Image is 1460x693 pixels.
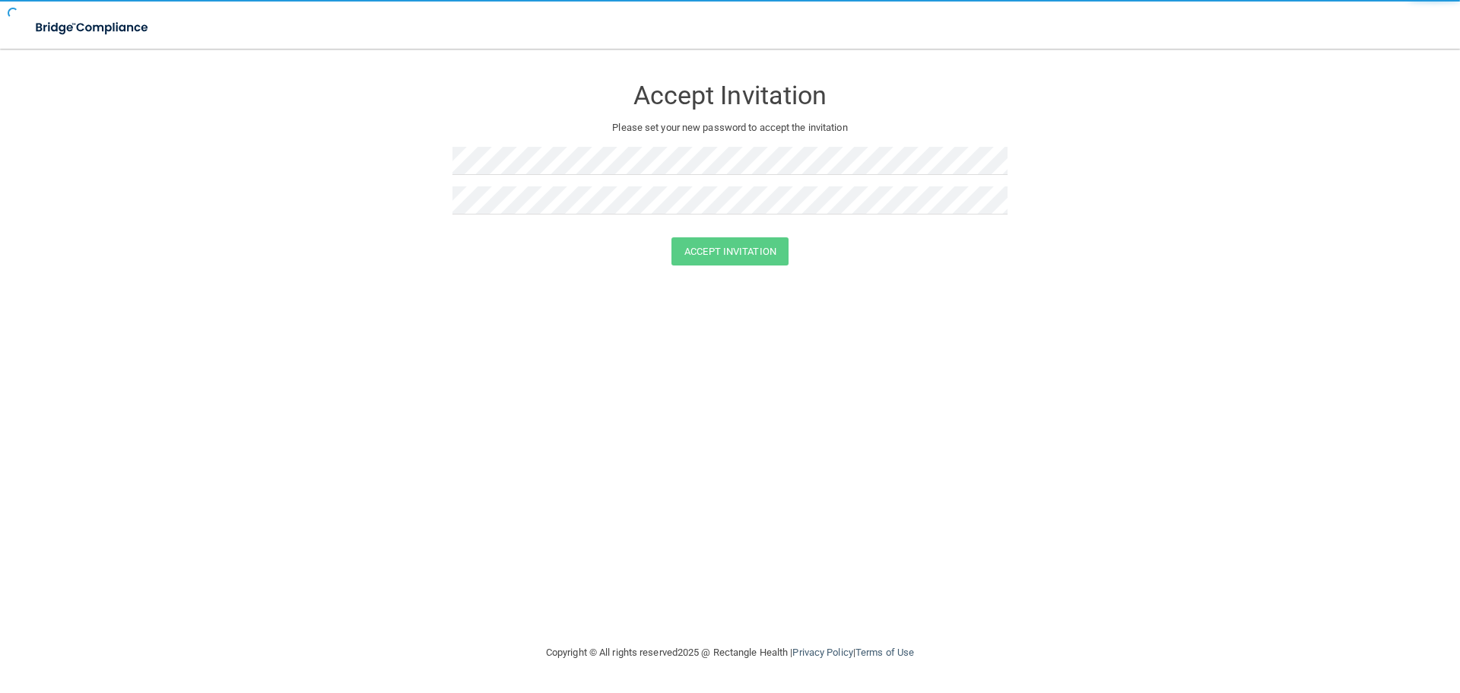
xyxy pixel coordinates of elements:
a: Privacy Policy [792,647,852,658]
p: Please set your new password to accept the invitation [464,119,996,137]
img: bridge_compliance_login_screen.278c3ca4.svg [23,12,163,43]
div: Copyright © All rights reserved 2025 @ Rectangle Health | | [452,628,1008,677]
button: Accept Invitation [671,237,789,265]
a: Terms of Use [855,647,914,658]
h3: Accept Invitation [452,81,1008,110]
